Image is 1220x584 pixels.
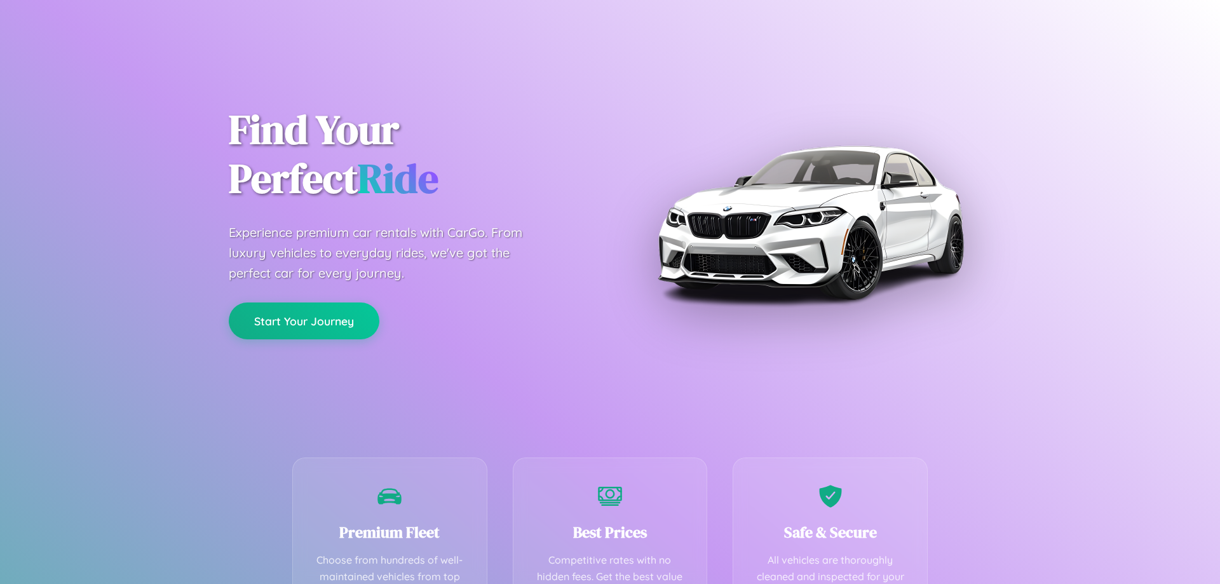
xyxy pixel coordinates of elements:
[229,302,379,339] button: Start Your Journey
[532,522,688,543] h3: Best Prices
[229,222,546,283] p: Experience premium car rentals with CarGo. From luxury vehicles to everyday rides, we've got the ...
[651,64,969,381] img: Premium BMW car rental vehicle
[358,151,438,206] span: Ride
[312,522,468,543] h3: Premium Fleet
[752,522,908,543] h3: Safe & Secure
[229,105,591,203] h1: Find Your Perfect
